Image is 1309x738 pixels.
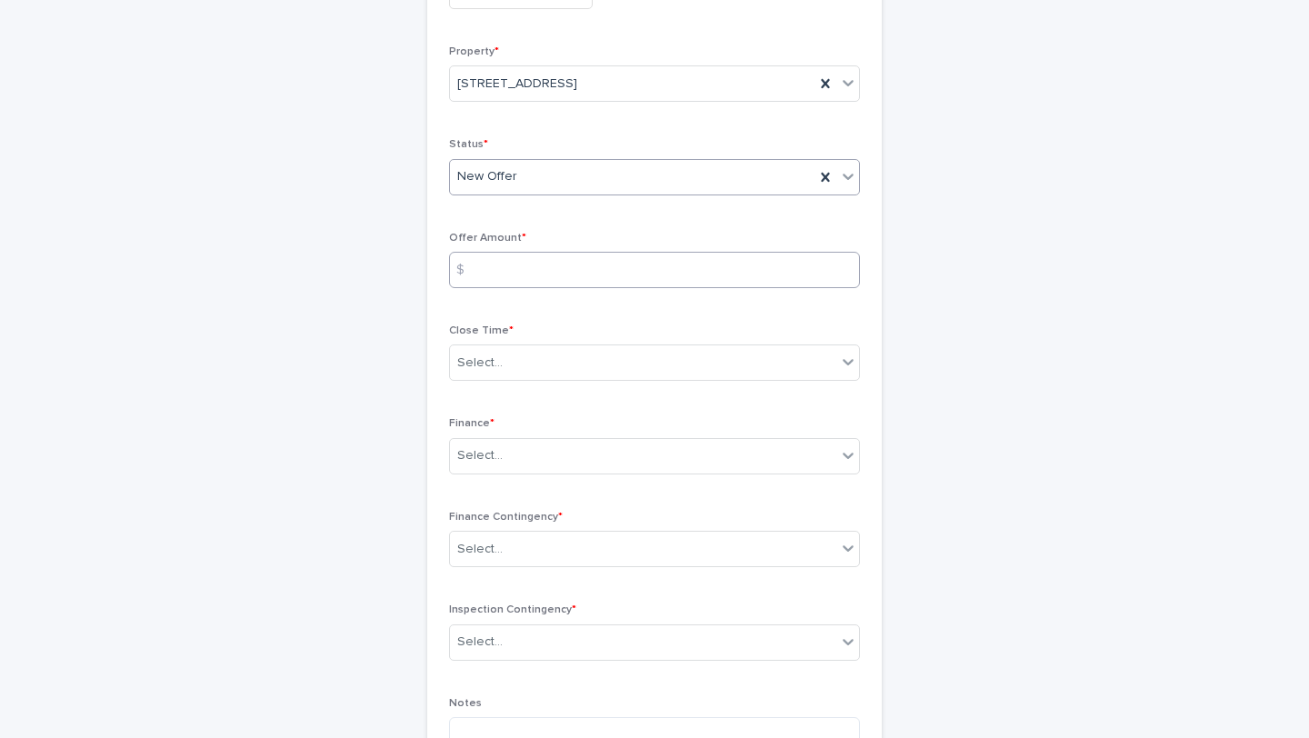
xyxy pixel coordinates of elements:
[449,139,488,150] span: Status
[457,167,517,186] span: New Offer
[449,252,485,288] div: $
[449,233,526,244] span: Offer Amount
[457,446,503,465] div: Select...
[449,46,499,57] span: Property
[457,75,577,94] span: [STREET_ADDRESS]
[457,540,503,559] div: Select...
[449,698,482,709] span: Notes
[449,512,563,523] span: Finance Contingency
[449,325,514,336] span: Close Time
[457,633,503,652] div: Select...
[449,604,576,615] span: Inspection Contingency
[457,354,503,373] div: Select...
[449,418,495,429] span: Finance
